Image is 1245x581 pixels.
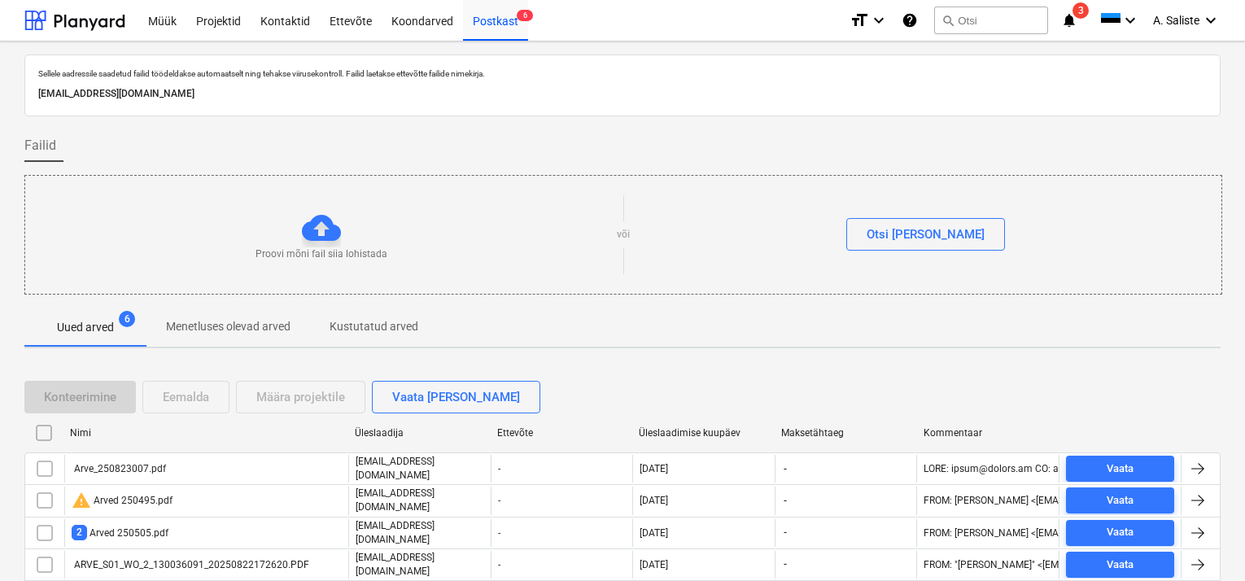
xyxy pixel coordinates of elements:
div: Üleslaadimise kuupäev [639,427,768,439]
div: Kommentaar [924,427,1053,439]
div: [DATE] [640,559,668,570]
div: Arve_250823007.pdf [72,463,166,474]
div: - [491,487,633,514]
div: Arved 250495.pdf [72,491,173,510]
div: [DATE] [640,495,668,506]
p: Sellele aadressile saadetud failid töödeldakse automaatselt ning tehakse viirusekontroll. Failid ... [38,68,1207,79]
div: Arved 250505.pdf [72,525,168,540]
i: keyboard_arrow_down [1201,11,1221,30]
p: [EMAIL_ADDRESS][DOMAIN_NAME] [356,519,484,547]
i: keyboard_arrow_down [869,11,889,30]
button: Vaata [1066,487,1174,513]
i: format_size [850,11,869,30]
span: warning [72,491,91,510]
p: Kustutatud arved [330,318,418,335]
span: 6 [517,10,533,21]
span: 6 [119,311,135,327]
p: Proovi mõni fail siia lohistada [256,247,387,261]
p: [EMAIL_ADDRESS][DOMAIN_NAME] [38,85,1207,103]
iframe: Chat Widget [1164,503,1245,581]
span: 3 [1072,2,1089,19]
div: Ettevõte [497,427,627,439]
p: [EMAIL_ADDRESS][DOMAIN_NAME] [356,551,484,579]
button: Vaata [1066,552,1174,578]
span: - [782,462,788,476]
p: [EMAIL_ADDRESS][DOMAIN_NAME] [356,487,484,514]
div: Vaata [1107,523,1134,542]
i: notifications [1061,11,1077,30]
div: - [491,519,633,547]
p: Menetluses olevad arved [166,318,290,335]
button: Otsi [934,7,1048,34]
p: või [617,228,630,242]
div: Vaata [1107,556,1134,574]
div: - [491,551,633,579]
div: Maksetähtaeg [781,427,911,439]
div: [DATE] [640,527,668,539]
div: [DATE] [640,463,668,474]
div: ARVE_S01_WO_2_130036091_20250822172620.PDF [72,559,309,570]
p: Uued arved [57,319,114,336]
div: Üleslaadija [355,427,484,439]
span: 2 [72,525,87,540]
p: [EMAIL_ADDRESS][DOMAIN_NAME] [356,455,484,483]
div: - [491,455,633,483]
button: Vaata [1066,456,1174,482]
i: Abikeskus [902,11,918,30]
span: - [782,526,788,539]
div: Vaata [1107,460,1134,478]
button: Otsi [PERSON_NAME] [846,218,1005,251]
span: search [941,14,954,27]
div: Vaata [1107,491,1134,510]
button: Vaata [PERSON_NAME] [372,381,540,413]
div: Vaata [PERSON_NAME] [392,387,520,408]
i: keyboard_arrow_down [1120,11,1140,30]
span: - [782,557,788,571]
div: Otsi [PERSON_NAME] [867,224,985,245]
span: A. Saliste [1153,14,1199,27]
button: Vaata [1066,520,1174,546]
div: Nimi [70,427,342,439]
span: Failid [24,136,56,155]
div: Proovi mõni fail siia lohistadavõiOtsi [PERSON_NAME] [24,175,1222,295]
span: - [782,494,788,508]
